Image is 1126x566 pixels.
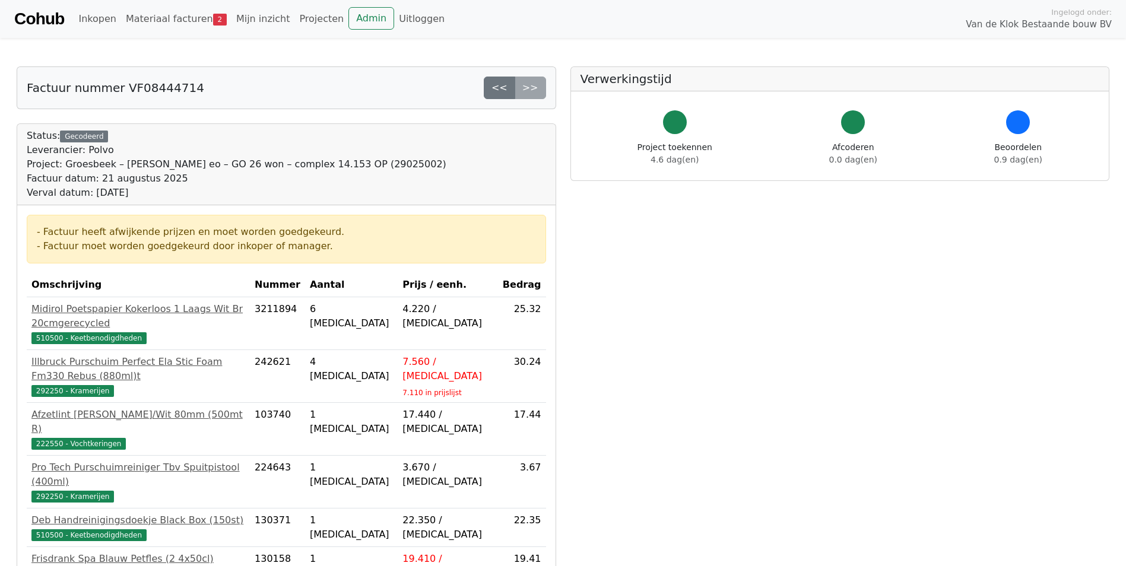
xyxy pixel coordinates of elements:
th: Bedrag [498,273,546,297]
div: Beoordelen [994,141,1042,166]
span: 510500 - Keetbenodigdheden [31,332,147,344]
a: Uitloggen [394,7,449,31]
div: Midirol Poetspapier Kokerloos 1 Laags Wit Br 20cmgerecycled [31,302,245,330]
a: Projecten [294,7,348,31]
div: Factuur datum: 21 augustus 2025 [27,171,446,186]
a: Admin [348,7,394,30]
a: Afzetlint [PERSON_NAME]/Wit 80mm (500mt R)222550 - Vochtkeringen [31,408,245,450]
h5: Verwerkingstijd [581,72,1100,86]
div: Gecodeerd [60,131,108,142]
div: Leverancier: Polvo [27,143,446,157]
a: Deb Handreinigingsdoekje Black Box (150st)510500 - Keetbenodigdheden [31,513,245,542]
div: 4.220 / [MEDICAL_DATA] [402,302,493,330]
a: Pro Tech Purschuimreiniger Tbv Spuitpistool (400ml)292250 - Kramerijen [31,460,245,503]
a: Cohub [14,5,64,33]
div: Frisdrank Spa Blauw Petfles (2 4x50cl) [31,552,245,566]
span: 0.0 dag(en) [829,155,877,164]
td: 103740 [250,403,305,456]
span: 222550 - Vochtkeringen [31,438,126,450]
span: 4.6 dag(en) [651,155,699,164]
div: 1 [MEDICAL_DATA] [310,408,393,436]
span: 0.9 dag(en) [994,155,1042,164]
td: 130371 [250,508,305,547]
div: - Factuur moet worden goedgekeurd door inkoper of manager. [37,239,536,253]
td: 30.24 [498,350,546,403]
div: Afcoderen [829,141,877,166]
div: Pro Tech Purschuimreiniger Tbv Spuitpistool (400ml) [31,460,245,489]
div: - Factuur heeft afwijkende prijzen en moet worden goedgekeurd. [37,225,536,239]
div: Project: Groesbeek – [PERSON_NAME] eo – GO 26 won – complex 14.153 OP (29025002) [27,157,446,171]
div: 3.670 / [MEDICAL_DATA] [402,460,493,489]
th: Aantal [305,273,398,297]
sub: 7.110 in prijslijst [402,389,461,397]
td: 25.32 [498,297,546,350]
td: 22.35 [498,508,546,547]
a: Mijn inzicht [231,7,295,31]
div: Deb Handreinigingsdoekje Black Box (150st) [31,513,245,527]
span: Van de Klok Bestaande bouw BV [966,18,1112,31]
a: Midirol Poetspapier Kokerloos 1 Laags Wit Br 20cmgerecycled510500 - Keetbenodigdheden [31,302,245,345]
div: Status: [27,129,446,200]
td: 3.67 [498,456,546,508]
div: Illbruck Purschuim Perfect Ela Stic Foam Fm330 Rebus (880ml)t [31,355,245,383]
th: Prijs / eenh. [398,273,498,297]
div: Project toekennen [637,141,712,166]
h5: Factuur nummer VF08444714 [27,81,204,95]
div: 4 [MEDICAL_DATA] [310,355,393,383]
div: 6 [MEDICAL_DATA] [310,302,393,330]
div: 22.350 / [MEDICAL_DATA] [402,513,493,542]
a: Materiaal facturen2 [121,7,231,31]
span: Ingelogd onder: [1051,7,1112,18]
span: 2 [213,14,227,26]
div: 7.560 / [MEDICAL_DATA] [402,355,493,383]
span: 510500 - Keetbenodigdheden [31,529,147,541]
td: 3211894 [250,297,305,350]
a: Illbruck Purschuim Perfect Ela Stic Foam Fm330 Rebus (880ml)t292250 - Kramerijen [31,355,245,398]
td: 17.44 [498,403,546,456]
div: 17.440 / [MEDICAL_DATA] [402,408,493,436]
div: Afzetlint [PERSON_NAME]/Wit 80mm (500mt R) [31,408,245,436]
th: Omschrijving [27,273,250,297]
span: 292250 - Kramerijen [31,491,114,503]
a: Inkopen [74,7,120,31]
th: Nummer [250,273,305,297]
div: 1 [MEDICAL_DATA] [310,513,393,542]
a: << [484,77,515,99]
td: 242621 [250,350,305,403]
span: 292250 - Kramerijen [31,385,114,397]
div: Verval datum: [DATE] [27,186,446,200]
td: 224643 [250,456,305,508]
div: 1 [MEDICAL_DATA] [310,460,393,489]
